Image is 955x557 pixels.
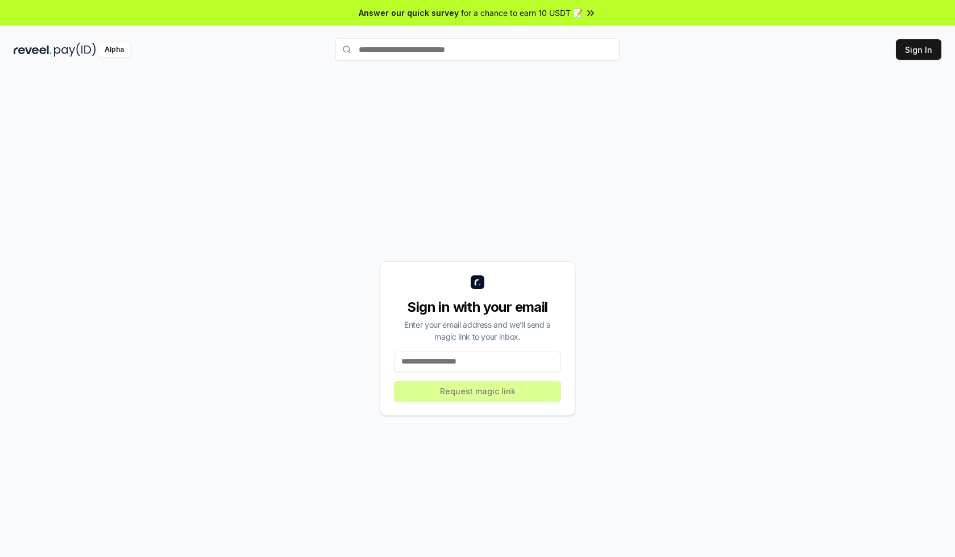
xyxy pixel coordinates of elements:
[394,298,561,316] div: Sign in with your email
[471,275,484,289] img: logo_small
[896,39,941,60] button: Sign In
[394,319,561,343] div: Enter your email address and we’ll send a magic link to your inbox.
[359,7,459,19] span: Answer our quick survey
[461,7,583,19] span: for a chance to earn 10 USDT 📝
[98,43,130,57] div: Alpha
[14,43,52,57] img: reveel_dark
[54,43,96,57] img: pay_id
